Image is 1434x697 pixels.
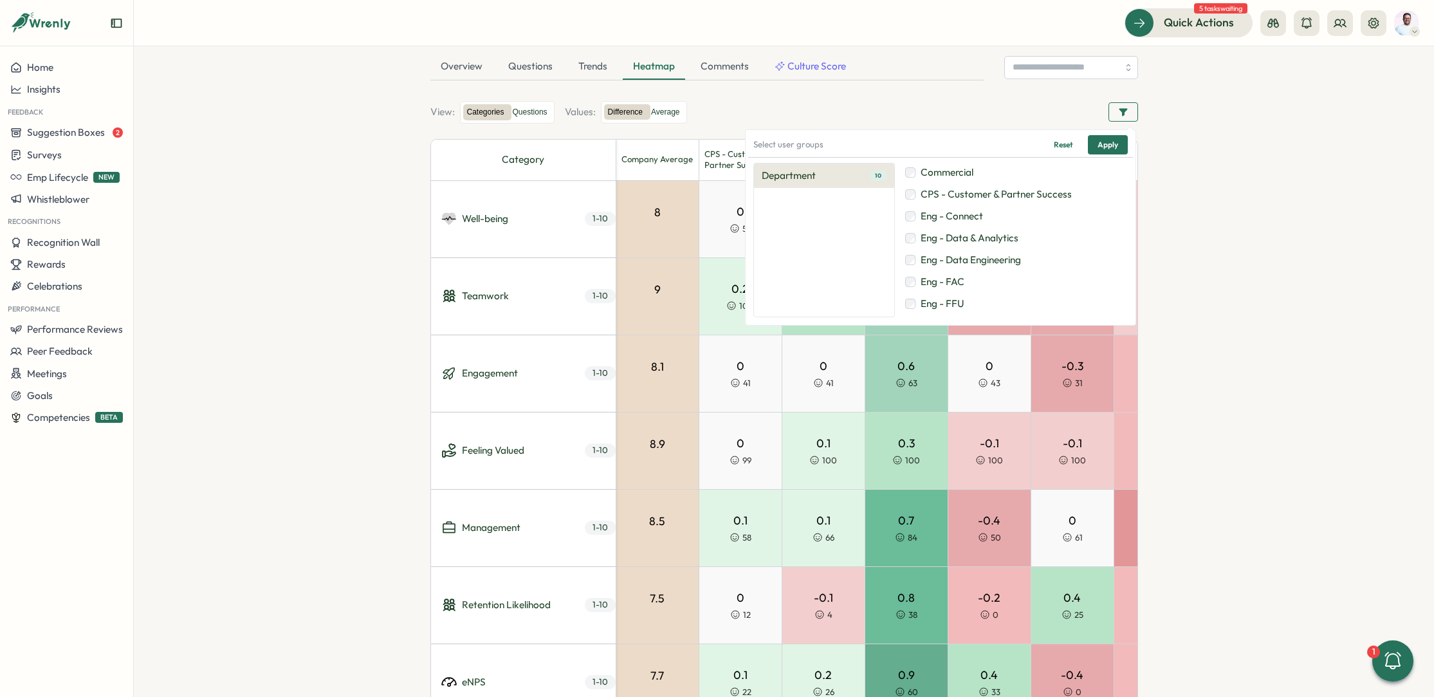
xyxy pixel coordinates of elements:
div: -0.1 [980,435,999,452]
div: 0.1 [733,512,748,529]
span: 1 - 10 [585,289,616,303]
span: Eng - Data & Analytics [921,231,1018,245]
div: 0.2 [731,281,749,297]
span: BETA [95,412,123,423]
label: Average [647,104,683,120]
div: 0 [986,358,993,375]
span: Engagement [431,335,585,412]
span: Suggestion Boxes [27,126,105,138]
div: -0.1 [814,590,833,606]
div: 0.7 [898,512,914,529]
div: -0.4 [978,512,1000,529]
div: -0.1 [1063,435,1082,452]
div: 7.7 [650,667,664,684]
input: CPS - Customer & Partner Success [905,189,915,200]
div: 0.3 [898,435,915,452]
span: 2 [113,127,123,138]
span: View: [430,105,455,119]
span: 66 [825,532,834,544]
span: 38 [908,609,917,621]
div: 7.5 [650,590,665,607]
div: 0 [737,435,744,452]
div: 0.6 [897,358,915,375]
span: 0 [993,609,998,621]
span: 10 [875,171,881,180]
span: Eng - FFU [921,297,964,311]
span: 31 [1075,378,1083,389]
div: 0.1 [816,435,831,452]
input: Eng - Data & Analytics [905,233,915,243]
span: Culture Score [787,59,846,73]
span: 1 - 10 [585,598,616,612]
div: Heatmap [623,54,685,80]
button: Reset [1044,135,1083,154]
span: 12 [743,609,751,621]
span: Emp Lifecycle [27,171,88,183]
span: Eng - Data Engineering [921,253,1021,267]
span: 1 - 10 [585,212,616,226]
div: 0.1 [733,667,748,683]
span: Commercial [921,165,973,180]
span: Goals [27,389,53,402]
p: Company Average [621,154,693,165]
div: 0.9 [898,667,915,683]
span: Whistleblower [27,193,89,205]
a: Culture Score [764,54,856,80]
span: 1 - 10 [585,366,616,380]
img: Johannes Keller [1394,11,1419,35]
span: 1 - 10 [585,675,616,689]
span: CPS - Customer & Partner Success [921,187,1072,201]
p: Category [502,153,544,167]
span: Competencies [27,411,90,423]
div: 8.5 [649,513,665,530]
span: Retention Likelihood [431,567,585,644]
span: Eng - FAC [921,275,964,289]
div: 9 [654,281,661,298]
button: Expand sidebar [110,17,123,30]
input: Commercial [905,167,915,178]
span: 63 [908,378,917,389]
span: Reset [1054,136,1073,154]
span: Values: [565,105,596,119]
span: 100 [739,301,754,312]
span: 100 [822,455,837,467]
span: 100 [1071,455,1086,467]
button: Apply [1088,135,1128,154]
div: 0 [1069,512,1076,529]
span: Select user groups [753,139,823,151]
span: Performance Reviews [27,323,123,335]
input: Eng - Data Engineering [905,255,915,265]
div: 0 [820,358,827,375]
label: Categories [463,104,508,120]
span: 41 [826,378,834,389]
label: Difference [604,104,647,120]
label: Questions [509,104,551,120]
input: Eng - FAC [905,277,915,287]
span: 1 - 10 [585,521,616,535]
div: 0.4 [980,667,998,683]
div: Questions [498,54,563,80]
span: Peer Feedback [27,345,93,357]
span: Eng - Connect [921,209,983,223]
div: 0.2 [814,667,832,683]
span: Rewards [27,258,66,270]
span: Surveys [27,149,62,161]
div: Overview [430,54,493,80]
span: Teamwork [431,258,585,335]
button: Quick Actions [1125,8,1253,37]
span: Quick Actions [1164,14,1234,31]
span: Management [431,490,585,566]
span: 1 - 10 [585,443,616,458]
span: 100 [905,455,920,467]
span: 43 [991,378,1000,389]
button: 1 [1372,640,1413,682]
span: Home [27,61,53,73]
span: 25 [1074,609,1083,621]
input: Eng - Connect [905,211,915,221]
span: 100 [988,455,1003,467]
span: Recognition Wall [27,236,100,248]
div: 0 [737,358,744,375]
span: Celebrations [27,280,82,292]
span: Insights [27,83,60,95]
